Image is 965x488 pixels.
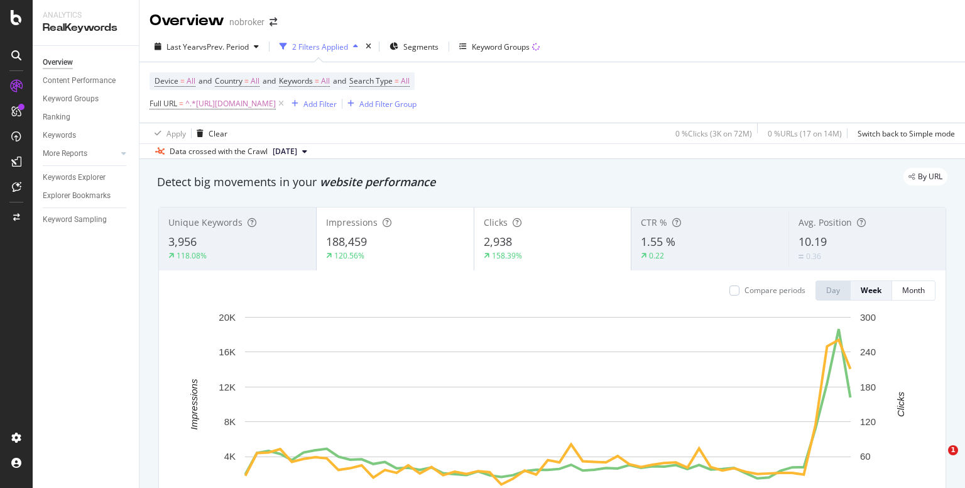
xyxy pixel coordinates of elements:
[768,128,842,139] div: 0 % URLs ( 17 on 14M )
[649,250,664,261] div: 0.22
[273,146,297,157] span: 2025 Aug. 4th
[860,416,876,427] text: 120
[334,250,364,261] div: 120.56%
[948,445,958,455] span: 1
[851,280,892,301] button: Week
[861,285,881,296] div: Week
[224,451,236,462] text: 4K
[333,75,346,86] span: and
[150,10,224,31] div: Overview
[858,128,955,139] div: Switch back to Simple mode
[224,416,236,427] text: 8K
[150,123,186,143] button: Apply
[43,111,70,124] div: Ranking
[43,171,106,184] div: Keywords Explorer
[168,216,243,228] span: Unique Keywords
[641,234,675,249] span: 1.55 %
[275,36,363,57] button: 2 Filters Applied
[43,92,99,106] div: Keyword Groups
[395,75,399,86] span: =
[326,234,367,249] span: 188,459
[492,250,522,261] div: 158.39%
[215,75,243,86] span: Country
[199,42,249,52] span: vs Prev. Period
[187,72,195,90] span: All
[806,251,821,262] div: 0.36
[43,10,129,21] div: Analytics
[860,382,876,392] text: 180
[43,129,76,142] div: Keywords
[303,99,337,109] div: Add Filter
[403,42,439,52] span: Segments
[342,96,417,111] button: Add Filter Group
[43,111,130,124] a: Ranking
[349,75,393,86] span: Search Type
[484,216,508,228] span: Clicks
[179,98,183,109] span: =
[251,72,259,90] span: All
[43,92,130,106] a: Keyword Groups
[922,445,952,475] iframe: Intercom live chat
[902,285,925,296] div: Month
[472,42,530,52] div: Keyword Groups
[177,250,207,261] div: 118.08%
[454,36,545,57] button: Keyword Groups
[43,74,116,87] div: Content Performance
[263,75,276,86] span: and
[363,40,374,53] div: times
[384,36,444,57] button: Segments
[43,21,129,35] div: RealKeywords
[43,171,130,184] a: Keywords Explorer
[279,75,313,86] span: Keywords
[270,18,277,26] div: arrow-right-arrow-left
[799,255,804,258] img: Equal
[188,379,199,430] text: Impressions
[43,189,111,202] div: Explorer Bookmarks
[185,95,276,113] span: ^.*[URL][DOMAIN_NAME]
[895,391,906,416] text: Clicks
[815,280,851,301] button: Day
[484,234,512,249] span: 2,938
[43,147,117,160] a: More Reports
[168,234,197,249] span: 3,956
[43,74,130,87] a: Content Performance
[43,189,130,202] a: Explorer Bookmarks
[43,129,130,142] a: Keywords
[229,16,264,28] div: nobroker
[180,75,185,86] span: =
[43,213,107,226] div: Keyword Sampling
[675,128,752,139] div: 0 % Clicks ( 3K on 72M )
[326,216,378,228] span: Impressions
[892,280,935,301] button: Month
[826,285,840,296] div: Day
[853,123,955,143] button: Switch back to Simple mode
[209,128,227,139] div: Clear
[199,75,212,86] span: and
[744,285,805,296] div: Compare periods
[641,216,667,228] span: CTR %
[860,312,876,323] text: 300
[166,42,199,52] span: Last Year
[401,72,410,90] span: All
[150,98,177,109] span: Full URL
[903,168,947,186] div: legacy label
[292,42,348,52] div: 2 Filters Applied
[155,75,178,86] span: Device
[799,216,852,228] span: Avg. Position
[166,128,186,139] div: Apply
[359,99,417,109] div: Add Filter Group
[268,144,312,159] button: [DATE]
[286,96,337,111] button: Add Filter
[43,147,87,160] div: More Reports
[43,56,73,69] div: Overview
[43,56,130,69] a: Overview
[219,347,236,357] text: 16K
[315,75,319,86] span: =
[170,146,268,157] div: Data crossed with the Crawl
[860,347,876,357] text: 240
[860,451,871,462] text: 60
[244,75,249,86] span: =
[799,234,827,249] span: 10.19
[219,312,236,323] text: 20K
[150,36,264,57] button: Last YearvsPrev. Period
